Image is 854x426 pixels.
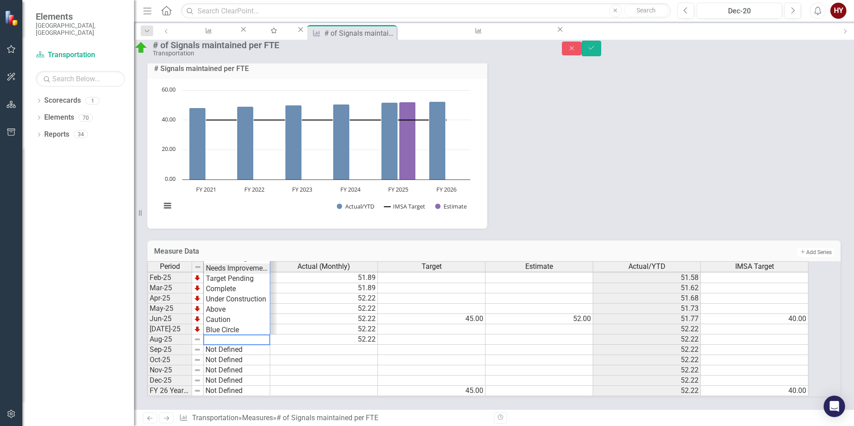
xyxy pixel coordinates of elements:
img: 8DAGhfEEPCf229AAAAAElFTkSuQmCC [194,356,201,363]
td: 52.22 [593,334,701,345]
td: Not Defined [204,345,270,355]
text: FY 2026 [436,185,456,193]
td: 40.00 [701,314,808,324]
td: Blue Circle [204,325,270,335]
a: % of Signals operating at an acceptable Level of Service [398,25,556,36]
button: Dec-20 [697,3,782,19]
td: 52.22 [593,324,701,334]
text: 40.00 [162,115,176,123]
div: Transportation [153,50,544,57]
text: FY 2024 [340,185,361,193]
path: FY 2025 , 51.7675. Actual/YTD. [381,102,398,180]
td: 52.22 [270,314,378,324]
td: 52.22 [593,365,701,376]
text: FY 2023 [292,185,312,193]
path: FY 2026, 52.22. Actual/YTD. [429,101,446,180]
img: 8DAGhfEEPCf229AAAAAElFTkSuQmCC [194,367,201,374]
td: Mar-25 [147,283,192,293]
span: Period [160,263,180,271]
path: FY 2024, 50.5575. Actual/YTD. [333,104,350,180]
div: % of Signals operating at an acceptable Level of Service [406,33,548,45]
td: 45.00 [378,386,486,396]
path: FY 2023, 49.95. Actual/YTD. [285,105,302,180]
div: » » [179,413,487,423]
path: FY 2021, 48.1175. Actual/YTD. [189,108,206,180]
div: # of Signals maintained per FTE [153,40,544,50]
a: Reports [44,129,69,140]
g: IMSA Target, series 2 of 3. Line with 6 data points. [205,118,448,121]
text: 20.00 [162,145,176,153]
img: TnMDeAgwAPMxUmUi88jYAAAAAElFTkSuQmCC [194,315,201,322]
td: 52.22 [593,386,701,396]
img: TnMDeAgwAPMxUmUi88jYAAAAAElFTkSuQmCC [194,274,201,281]
td: 51.77 [593,314,701,324]
h3: # Signals maintained per FTE [154,65,481,73]
img: TnMDeAgwAPMxUmUi88jYAAAAAElFTkSuQmCC [194,295,201,302]
img: 8DAGhfEEPCf229AAAAAElFTkSuQmCC [194,387,201,394]
td: Apr-25 [147,293,192,304]
td: 52.22 [270,324,378,334]
td: Feb-25 [147,273,192,283]
a: # Signals analyzed [176,25,239,36]
button: Show IMSA Target [384,202,425,210]
td: 52.22 [593,345,701,355]
a: Elements [44,113,74,123]
path: FY 2025 , 52. Estimate. [399,102,416,180]
span: IMSA Target [735,263,774,271]
span: Estimate [525,263,553,271]
div: Dec-20 [700,6,779,17]
div: 70 [79,114,93,121]
img: 8DAGhfEEPCf229AAAAAElFTkSuQmCC [194,263,201,271]
td: 40.00 [701,386,808,396]
path: FY 2022, 49.2. Actual/YTD. [237,106,254,180]
a: Scorecards [44,96,81,106]
button: Show Actual/YTD [337,202,374,210]
td: Not Defined [204,386,270,396]
text: 0.00 [165,175,176,183]
td: 51.73 [593,304,701,314]
td: Oct-25 [147,355,192,365]
a: Measures [242,413,273,422]
img: TnMDeAgwAPMxUmUi88jYAAAAAElFTkSuQmCC [194,326,201,333]
td: Sep-25 [147,345,192,355]
td: 52.22 [270,304,378,314]
a: Transportation [192,413,239,422]
img: 8DAGhfEEPCf229AAAAAElFTkSuQmCC [194,377,201,384]
td: Aug-25 [147,334,192,345]
input: Search ClearPoint... [181,3,671,19]
td: 52.22 [270,334,378,345]
td: Complete [204,284,270,294]
span: Elements [36,11,125,22]
div: 1 [85,97,100,104]
svg: Interactive chart [156,86,475,220]
td: 45.00 [378,314,486,324]
div: # of Signals maintained per FTE [276,413,378,422]
text: FY 2021 [196,185,216,193]
text: Estimate [444,202,467,210]
td: Above [204,305,270,315]
td: 51.58 [593,273,701,283]
td: Not Defined [204,376,270,386]
img: On Target [134,41,148,55]
text: 60.00 [162,85,176,93]
img: 8DAGhfEEPCf229AAAAAElFTkSuQmCC [194,346,201,353]
div: HY [830,3,846,19]
td: Needs Improvement [204,263,270,274]
td: 51.89 [270,283,378,293]
div: My Favorites [256,33,288,45]
input: Search Below... [36,71,125,87]
td: 52.22 [593,355,701,365]
td: 52.00 [486,314,593,324]
td: 52.22 [270,293,378,304]
td: May-25 [147,304,192,314]
div: # of Signals maintained per FTE [324,28,394,39]
small: [GEOGRAPHIC_DATA], [GEOGRAPHIC_DATA] [36,22,125,37]
td: Not Defined [204,365,270,376]
a: Transportation [36,50,125,60]
button: Show Estimate [435,202,467,210]
div: Open Intercom Messenger [824,396,845,417]
img: TnMDeAgwAPMxUmUi88jYAAAAAElFTkSuQmCC [194,284,201,292]
td: FY 26 Year End [147,386,192,396]
g: Actual/YTD, series 1 of 3. Bar series with 6 bars. [189,101,446,180]
td: [DATE]-25 [147,324,192,334]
